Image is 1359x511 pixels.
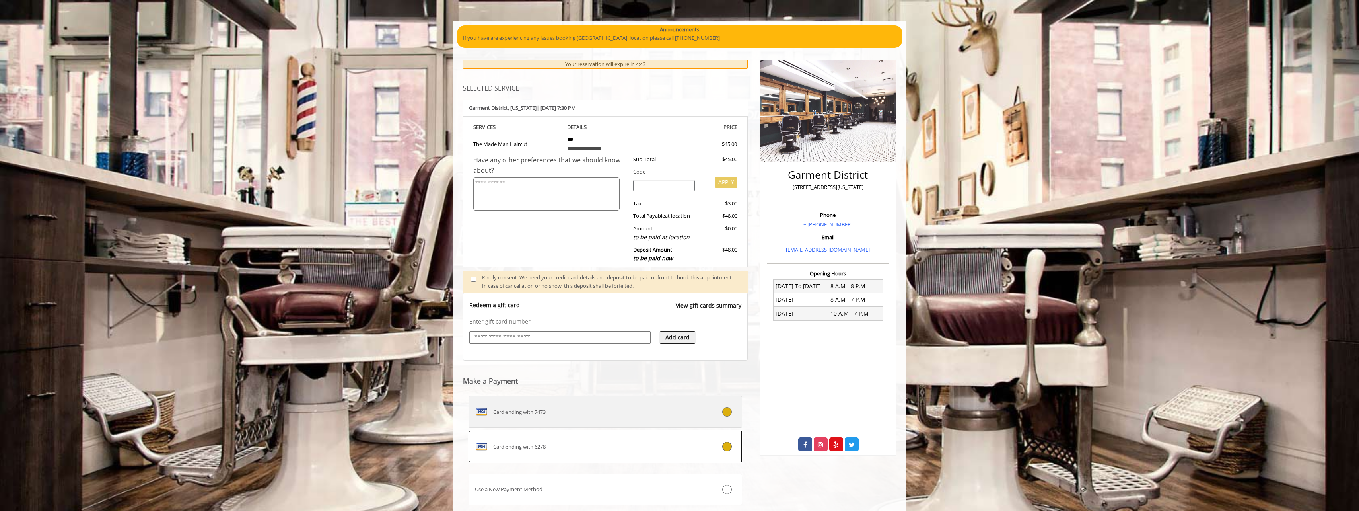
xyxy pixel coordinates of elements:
[627,224,701,242] div: Amount
[627,212,701,220] div: Total Payable
[828,279,883,293] td: 8 A.M - 8 P.M
[659,331,696,344] button: Add card
[627,155,701,164] div: Sub-Total
[701,199,737,208] div: $3.00
[701,224,737,242] div: $0.00
[493,123,496,131] span: S
[633,233,695,242] div: to be paid at location
[773,279,828,293] td: [DATE] To [DATE]
[769,234,887,240] h3: Email
[701,212,737,220] div: $48.00
[828,293,883,306] td: 8 A.M - 7 P.M
[803,221,852,228] a: + [PHONE_NUMBER]
[473,132,562,155] td: The Made Man Haircut
[773,293,828,306] td: [DATE]
[769,212,887,218] h3: Phone
[828,307,883,320] td: 10 A.M - 7 P.M
[633,254,673,262] span: to be paid now
[767,271,889,276] h3: Opening Hours
[660,25,699,34] b: Announcements
[475,440,488,453] img: VISA
[469,318,742,326] p: Enter gift card number
[649,123,738,132] th: PRICE
[633,246,673,262] b: Deposit Amount
[469,301,520,309] p: Redeem a gift card
[676,301,741,318] a: View gift cards summary
[473,155,628,176] div: Have any other preferences that we should know about?
[693,140,737,148] div: $45.00
[786,246,870,253] a: [EMAIL_ADDRESS][DOMAIN_NAME]
[473,123,562,132] th: SERVICE
[665,212,690,219] span: at location
[769,183,887,191] p: [STREET_ADDRESS][US_STATE]
[508,104,537,111] span: , [US_STATE]
[627,199,701,208] div: Tax
[469,474,743,505] label: Use a New Payment Method
[469,485,696,493] div: Use a New Payment Method
[493,408,546,416] span: Card ending with 7473
[463,60,748,69] div: Your reservation will expire in 4:43
[769,169,887,181] h2: Garment District
[493,443,546,451] span: Card ending with 6278
[469,104,576,111] b: Garment District | [DATE] 7:30 PM
[701,155,737,164] div: $45.00
[627,168,737,176] div: Code
[701,246,737,263] div: $48.00
[482,273,740,290] div: Kindly consent: We need your credit card details and deposit to be paid upfront to book this appo...
[463,377,518,385] label: Make a Payment
[463,85,748,92] h3: SELECTED SERVICE
[561,123,649,132] th: DETAILS
[773,307,828,320] td: [DATE]
[715,177,737,188] button: APPLY
[475,406,488,418] img: VISA
[463,34,896,42] p: If you have are experiencing any issues booking [GEOGRAPHIC_DATA] location please call [PHONE_NUM...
